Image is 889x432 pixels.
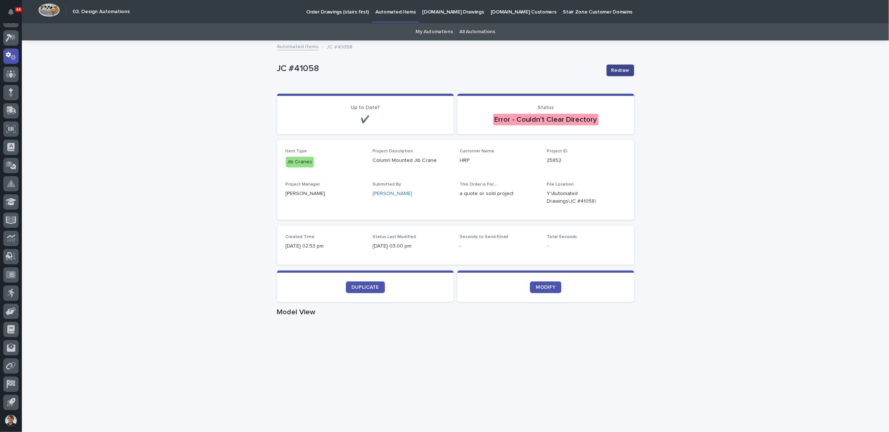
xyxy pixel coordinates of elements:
[547,157,625,164] p: 25852
[547,235,577,239] span: Total Seconds
[277,42,319,50] a: Automated Items
[286,190,364,198] p: [PERSON_NAME]
[373,149,413,153] span: Project Description
[373,190,413,198] a: [PERSON_NAME]
[351,105,380,110] span: Up to Date?
[286,242,364,250] p: [DATE] 02:53 pm
[607,65,634,76] button: Redraw
[16,7,21,12] p: 44
[373,242,451,250] p: [DATE] 03:00 pm
[3,413,19,428] button: users-avatar
[460,242,538,250] p: -
[286,235,315,239] span: Created Time
[286,115,445,124] p: ✔️
[547,242,625,250] p: -
[611,67,629,74] span: Redraw
[373,235,416,239] span: Status Last Modified
[547,190,608,205] : Y:\Automated Drawings\JC #41058\
[327,42,353,50] p: JC #41058
[460,235,508,239] span: Seconds to Send Email
[460,182,497,187] span: This Order is For...
[493,114,598,125] div: Error - Couldn't Clear Directory
[373,157,451,164] p: Column Mounted Jib Crane
[277,308,634,316] h1: Model View
[3,4,19,20] button: Notifications
[73,9,130,15] h2: 03. Design Automations
[286,149,307,153] span: Item Type
[9,9,19,20] div: Notifications44
[286,182,320,187] span: Project Manager
[373,182,401,187] span: Submitted By
[286,157,314,167] div: Jib Cranes
[538,105,554,110] span: Status
[536,285,555,290] span: MODIFY
[460,157,538,164] p: HRP
[352,285,379,290] span: DUPLICATE
[460,190,538,198] p: a quote or sold project
[277,63,601,74] p: JC #41058
[416,23,453,40] a: My Automations
[547,182,574,187] span: File Location
[547,149,568,153] span: Project ID
[460,23,495,40] a: All Automations
[38,3,60,17] img: Workspace Logo
[530,281,561,293] a: MODIFY
[346,281,385,293] a: DUPLICATE
[460,149,495,153] span: Customer Name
